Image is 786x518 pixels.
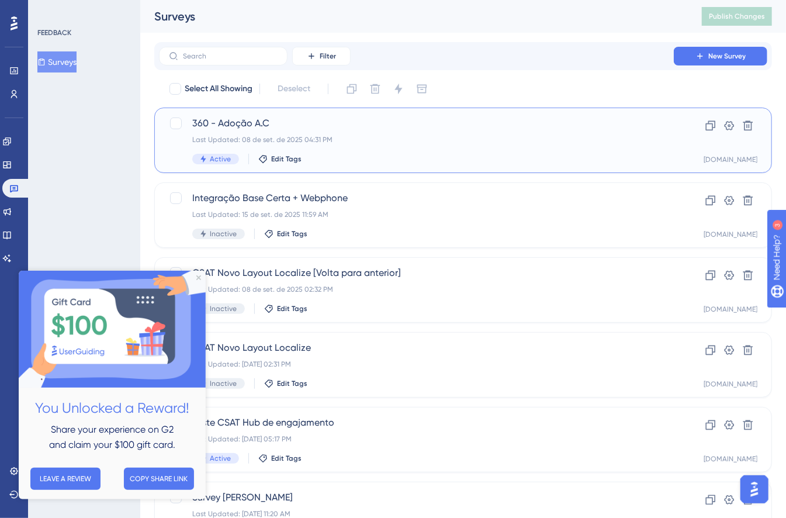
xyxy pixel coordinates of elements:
[702,7,772,26] button: Publish Changes
[264,304,307,313] button: Edit Tags
[30,168,157,179] span: and claim your $100 gift card.
[704,379,757,389] div: [DOMAIN_NAME]
[704,155,757,164] div: [DOMAIN_NAME]
[704,230,757,239] div: [DOMAIN_NAME]
[178,5,182,9] div: Close Preview
[277,304,307,313] span: Edit Tags
[674,47,767,65] button: New Survey
[210,304,237,313] span: Inactive
[708,51,746,61] span: New Survey
[192,191,640,205] span: Integração Base Certa + Webphone
[210,454,231,463] span: Active
[271,154,302,164] span: Edit Tags
[192,491,640,505] span: Survey [PERSON_NAME]
[105,197,175,219] button: COPY SHARE LINK
[264,379,307,388] button: Edit Tags
[292,47,351,65] button: Filter
[192,210,640,219] div: Last Updated: 15 de set. de 2025 11:59 AM
[320,51,336,61] span: Filter
[27,3,73,17] span: Need Help?
[192,285,640,294] div: Last Updated: 08 de set. de 2025 02:32 PM
[192,116,640,130] span: 360 - Adoção A.C
[277,379,307,388] span: Edit Tags
[271,454,302,463] span: Edit Tags
[154,8,673,25] div: Surveys
[709,12,765,21] span: Publish Changes
[32,153,155,164] span: Share your experience on G2
[192,266,640,280] span: CSAT Novo Layout Localize [Volta para anterior]
[185,82,252,96] span: Select All Showing
[210,154,231,164] span: Active
[210,229,237,239] span: Inactive
[258,454,302,463] button: Edit Tags
[258,154,302,164] button: Edit Tags
[704,454,757,464] div: [DOMAIN_NAME]
[192,341,640,355] span: CSAT Novo Layout Localize
[704,305,757,314] div: [DOMAIN_NAME]
[183,52,278,60] input: Search
[37,51,77,72] button: Surveys
[12,197,82,219] button: LEAVE A REVIEW
[192,416,640,430] span: Teste CSAT Hub de engajamento
[192,360,640,369] div: Last Updated: [DATE] 02:31 PM
[267,78,321,99] button: Deselect
[278,82,310,96] span: Deselect
[9,126,178,149] h2: You Unlocked a Reward!
[210,379,237,388] span: Inactive
[81,6,85,15] div: 3
[737,472,772,507] iframe: UserGuiding AI Assistant Launcher
[264,229,307,239] button: Edit Tags
[37,28,71,37] div: FEEDBACK
[192,135,640,144] div: Last Updated: 08 de set. de 2025 04:31 PM
[277,229,307,239] span: Edit Tags
[192,434,640,444] div: Last Updated: [DATE] 05:17 PM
